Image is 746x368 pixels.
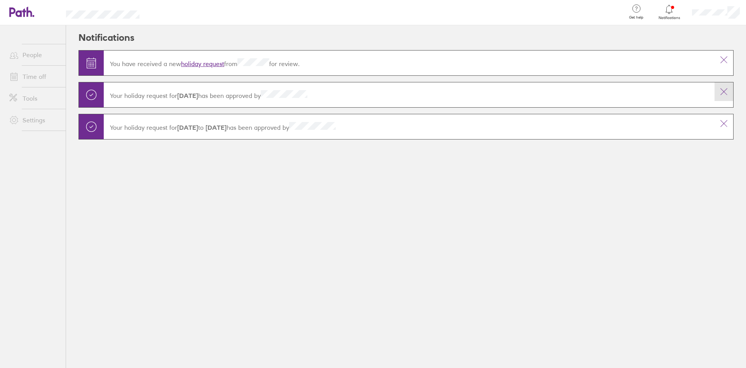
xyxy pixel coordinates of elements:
[624,15,649,20] span: Get help
[177,124,198,131] strong: [DATE]
[110,58,708,68] p: You have received a new from for review.
[3,69,66,84] a: Time off
[204,124,227,131] strong: [DATE]
[110,90,708,99] p: Your holiday request for has been approved by
[657,4,682,20] a: Notifications
[110,122,708,131] p: Your holiday request for has been approved by
[3,112,66,128] a: Settings
[3,47,66,63] a: People
[3,91,66,106] a: Tools
[657,16,682,20] span: Notifications
[78,25,134,50] h2: Notifications
[181,60,224,68] a: holiday request
[177,124,227,131] span: to
[177,92,198,99] strong: [DATE]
